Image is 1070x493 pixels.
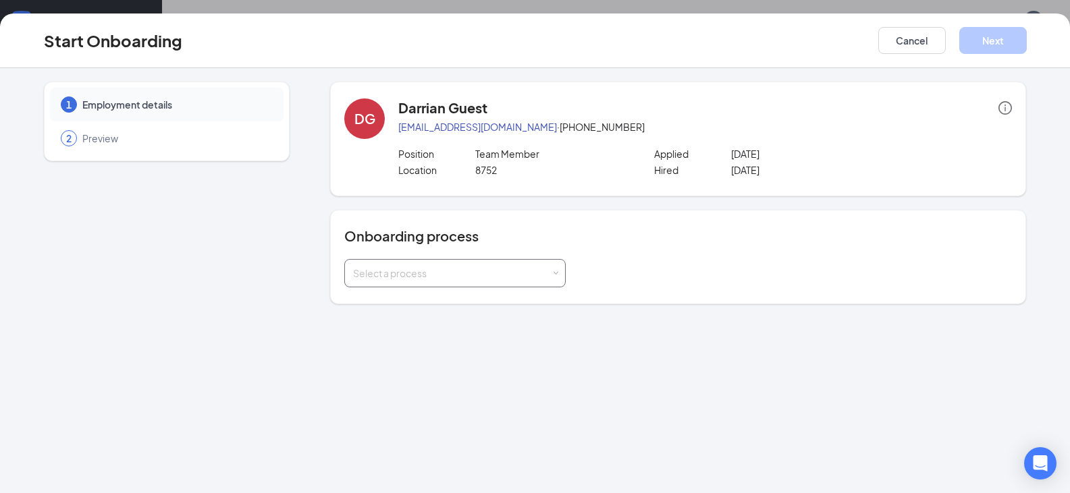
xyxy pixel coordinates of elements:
[44,29,182,52] h3: Start Onboarding
[731,147,884,161] p: [DATE]
[654,163,731,177] p: Hired
[731,163,884,177] p: [DATE]
[82,132,270,145] span: Preview
[66,132,72,145] span: 2
[998,101,1012,115] span: info-circle
[654,147,731,161] p: Applied
[475,147,628,161] p: Team Member
[475,163,628,177] p: 8752
[398,121,557,133] a: [EMAIL_ADDRESS][DOMAIN_NAME]
[398,98,487,117] h4: Darrian Guest
[354,109,375,128] div: DG
[878,27,946,54] button: Cancel
[398,163,475,177] p: Location
[959,27,1027,54] button: Next
[66,98,72,111] span: 1
[353,266,551,280] div: Select a process
[398,147,475,161] p: Position
[1024,447,1056,480] div: Open Intercom Messenger
[398,120,1012,134] p: · [PHONE_NUMBER]
[344,227,1012,245] h4: Onboarding process
[82,98,270,111] span: Employment details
